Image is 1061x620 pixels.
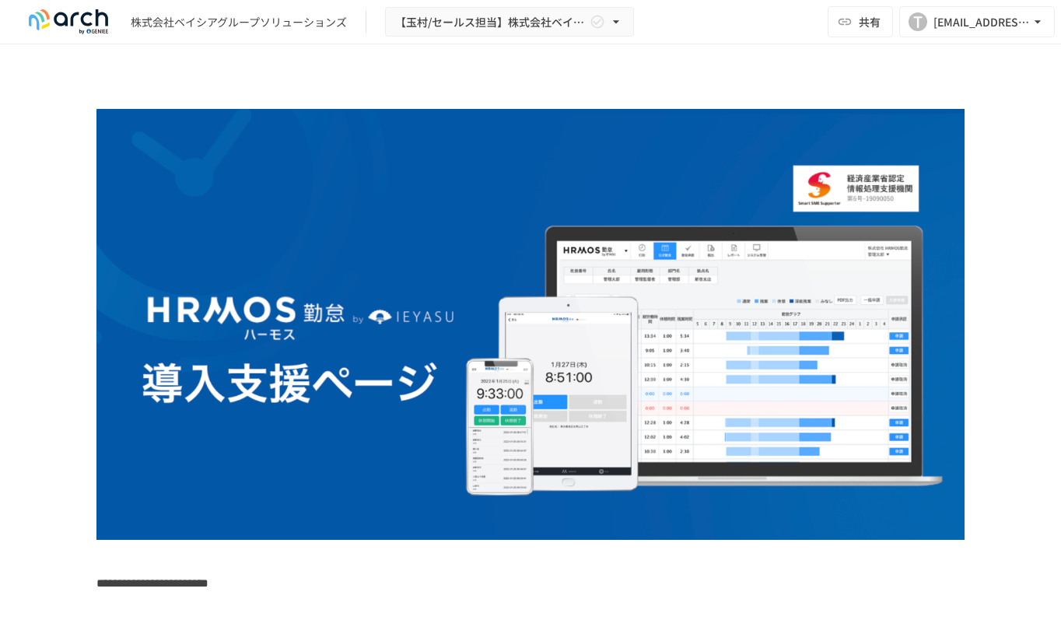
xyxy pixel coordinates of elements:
span: 共有 [859,13,881,30]
img: logo-default@2x-9cf2c760.svg [19,9,118,34]
button: 【玉村/セールス担当】株式会社ベイシアグループソリューションズ様_導入支援サポート [385,7,634,37]
button: 共有 [828,6,893,37]
div: 株式会社ベイシアグループソリューションズ [131,14,347,30]
div: [EMAIL_ADDRESS][DOMAIN_NAME] [933,12,1030,32]
div: T [909,12,927,31]
button: T[EMAIL_ADDRESS][DOMAIN_NAME] [899,6,1055,37]
span: 【玉村/セールス担当】株式会社ベイシアグループソリューションズ様_導入支援サポート [395,12,587,32]
img: l0mbyLEhUrASHL3jmzuuxFt4qdie8HDrPVHkIveOjLi [96,109,965,540]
